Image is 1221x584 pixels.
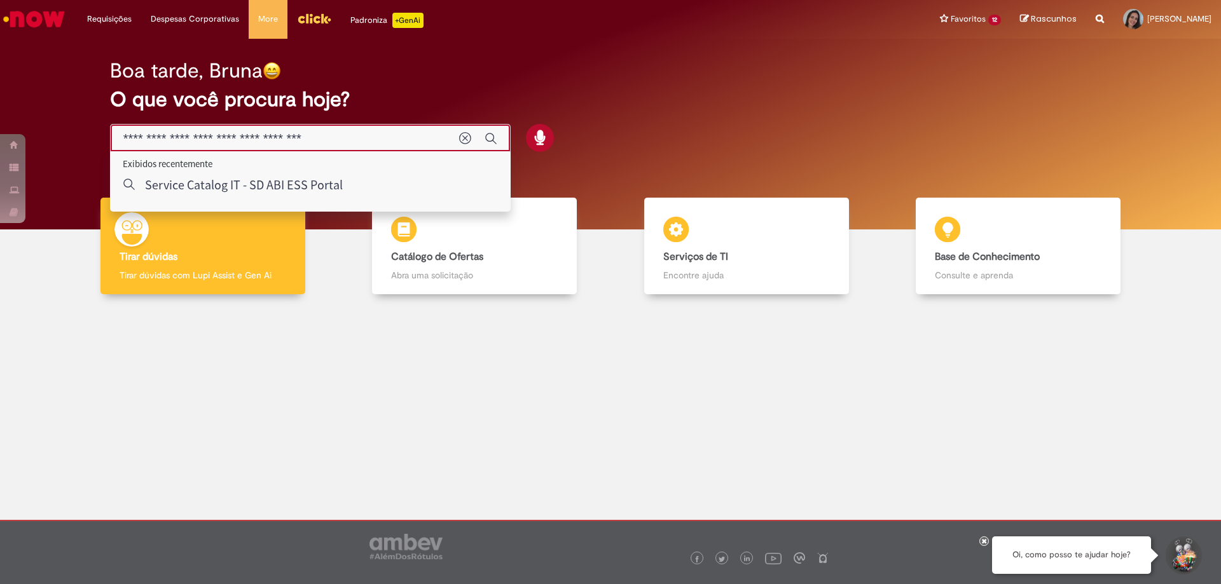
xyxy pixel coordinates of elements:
span: Requisições [87,13,132,25]
img: click_logo_yellow_360x200.png [297,9,331,28]
span: [PERSON_NAME] [1147,13,1211,24]
span: More [258,13,278,25]
a: Base de Conhecimento Consulte e aprenda [883,198,1155,295]
a: Tirar dúvidas Tirar dúvidas com Lupi Assist e Gen Ai [67,198,339,295]
img: logo_footer_ambev_rotulo_gray.png [369,534,443,559]
img: ServiceNow [1,6,67,32]
img: logo_footer_facebook.png [694,556,700,562]
img: logo_footer_workplace.png [794,552,805,564]
h2: O que você procura hoje? [110,88,1112,111]
img: logo_footer_youtube.png [765,550,782,566]
div: Oi, como posso te ajudar hoje? [992,536,1151,574]
div: Padroniza [350,13,424,28]
button: Iniciar Conversa de Suporte [1164,536,1202,574]
span: 12 [988,15,1001,25]
p: Tirar dúvidas com Lupi Assist e Gen Ai [120,269,286,282]
p: Consulte e aprenda [935,269,1101,282]
b: Catálogo de Ofertas [391,250,483,263]
b: Base de Conhecimento [935,250,1040,263]
p: Abra uma solicitação [391,269,558,282]
p: +GenAi [392,13,424,28]
span: Favoritos [951,13,986,25]
b: Tirar dúvidas [120,250,177,263]
span: Despesas Corporativas [151,13,239,25]
a: Catálogo de Ofertas Abra uma solicitação [339,198,611,295]
span: Rascunhos [1031,13,1077,25]
p: Encontre ajuda [663,269,830,282]
img: happy-face.png [263,62,281,80]
a: Rascunhos [1020,13,1077,25]
img: logo_footer_twitter.png [719,556,725,562]
h2: Boa tarde, Bruna [110,60,263,82]
img: logo_footer_naosei.png [817,552,829,564]
a: Serviços de TI Encontre ajuda [610,198,883,295]
img: logo_footer_linkedin.png [744,555,750,563]
b: Serviços de TI [663,250,728,263]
